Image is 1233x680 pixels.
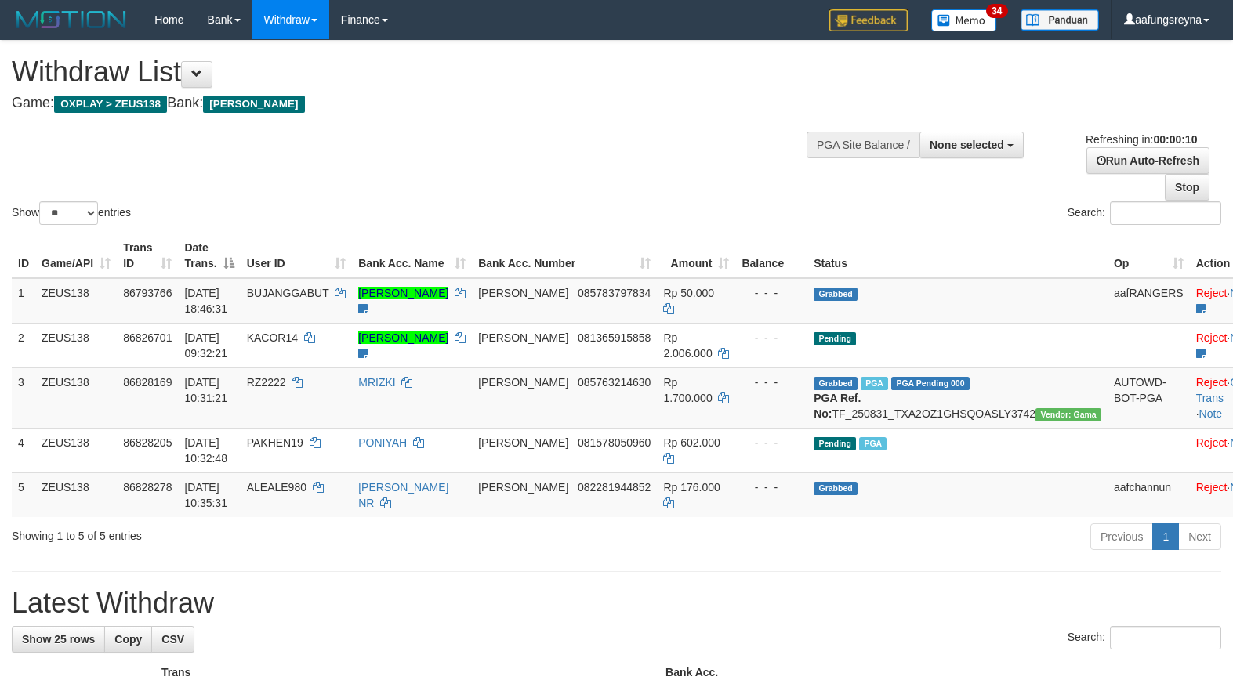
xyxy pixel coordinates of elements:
[123,436,172,449] span: 86828205
[1196,376,1228,389] a: Reject
[184,436,227,465] span: [DATE] 10:32:48
[161,633,184,646] span: CSV
[12,522,502,544] div: Showing 1 to 5 of 5 entries
[931,9,997,31] img: Button%20Memo.svg
[358,287,448,299] a: [PERSON_NAME]
[663,481,720,494] span: Rp 176.000
[39,201,98,225] select: Showentries
[12,428,35,472] td: 4
[478,331,568,344] span: [PERSON_NAME]
[663,287,714,299] span: Rp 50.000
[12,323,35,367] td: 2
[123,287,172,299] span: 86793766
[472,233,657,278] th: Bank Acc. Number: activate to sort column ascending
[114,633,142,646] span: Copy
[578,331,651,344] span: Copy 081365915858 to clipboard
[578,287,651,299] span: Copy 085783797834 to clipboard
[247,331,298,344] span: KACOR14
[123,331,172,344] span: 86826701
[241,233,353,278] th: User ID: activate to sort column ascending
[807,132,919,158] div: PGA Site Balance /
[742,330,801,345] div: - - -
[663,436,720,449] span: Rp 602.000
[12,96,807,111] h4: Game: Bank:
[1196,287,1228,299] a: Reject
[1110,626,1221,649] input: Search:
[12,233,35,278] th: ID
[358,436,407,449] a: PONIYAH
[1165,174,1209,201] a: Stop
[12,201,131,225] label: Show entries
[742,285,801,301] div: - - -
[184,481,227,509] span: [DATE] 10:35:31
[12,588,1221,619] h1: Latest Withdraw
[247,436,303,449] span: PAKHEN19
[578,376,651,389] span: Copy 085763214630 to clipboard
[919,132,1024,158] button: None selected
[1153,133,1197,146] strong: 00:00:10
[814,482,858,495] span: Grabbed
[12,472,35,517] td: 5
[358,376,395,389] a: MRIZKI
[663,376,712,404] span: Rp 1.700.000
[1196,436,1228,449] a: Reject
[35,472,117,517] td: ZEUS138
[151,626,194,653] a: CSV
[35,428,117,472] td: ZEUS138
[663,331,712,360] span: Rp 2.006.000
[12,626,105,653] a: Show 25 rows
[1086,133,1197,146] span: Refreshing in:
[352,233,472,278] th: Bank Acc. Name: activate to sort column ascending
[891,377,970,390] span: PGA Pending
[35,278,117,324] td: ZEUS138
[1110,201,1221,225] input: Search:
[35,367,117,428] td: ZEUS138
[1035,408,1101,421] span: Vendor URL: https://trx31.1velocity.biz
[1086,147,1209,174] a: Run Auto-Refresh
[1090,523,1153,550] a: Previous
[578,436,651,449] span: Copy 081578050960 to clipboard
[478,436,568,449] span: [PERSON_NAME]
[829,9,908,31] img: Feedback.jpg
[1196,481,1228,494] a: Reject
[578,481,651,494] span: Copy 082281944852 to clipboard
[478,481,568,494] span: [PERSON_NAME]
[814,377,858,390] span: Grabbed
[814,392,861,420] b: PGA Ref. No:
[12,367,35,428] td: 3
[1021,9,1099,31] img: panduan.png
[742,435,801,450] div: - - -
[742,374,801,390] div: - - -
[12,278,35,324] td: 1
[1108,278,1190,324] td: aafRANGERS
[247,287,329,299] span: BUJANGGABUT
[12,8,131,31] img: MOTION_logo.png
[184,287,227,315] span: [DATE] 18:46:31
[742,479,801,495] div: - - -
[1196,331,1228,344] a: Reject
[814,288,858,301] span: Grabbed
[22,633,95,646] span: Show 25 rows
[735,233,807,278] th: Balance
[814,332,856,345] span: Pending
[123,481,172,494] span: 86828278
[807,367,1108,428] td: TF_250831_TXA2OZ1GHSQOASLY3742
[35,323,117,367] td: ZEUS138
[657,233,735,278] th: Amount: activate to sort column ascending
[1108,472,1190,517] td: aafchannun
[986,4,1007,18] span: 34
[358,331,448,344] a: [PERSON_NAME]
[123,376,172,389] span: 86828169
[1108,233,1190,278] th: Op: activate to sort column ascending
[184,331,227,360] span: [DATE] 09:32:21
[117,233,178,278] th: Trans ID: activate to sort column ascending
[104,626,152,653] a: Copy
[178,233,240,278] th: Date Trans.: activate to sort column descending
[358,481,448,509] a: [PERSON_NAME] NR
[247,481,306,494] span: ALEALE980
[1178,523,1221,550] a: Next
[1068,201,1221,225] label: Search:
[247,376,286,389] span: RZ2222
[861,377,888,390] span: Marked by aafkaynarin
[12,56,807,88] h1: Withdraw List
